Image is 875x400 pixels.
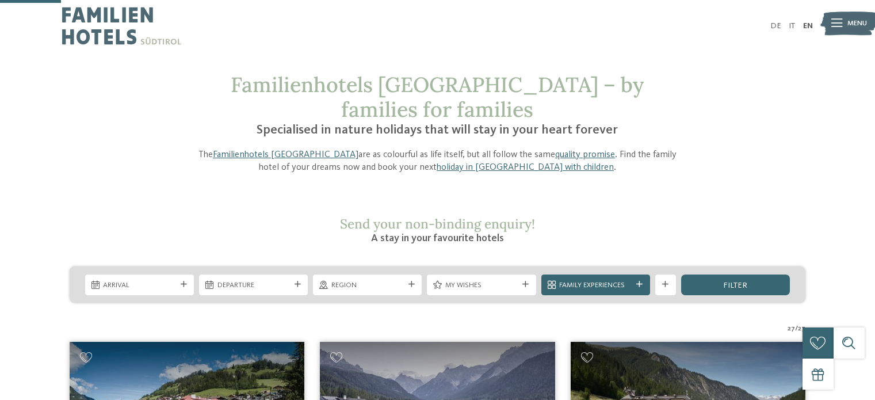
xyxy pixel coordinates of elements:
[103,280,175,291] span: Arrival
[798,323,805,334] span: 27
[231,71,644,123] span: Familienhotels [GEOGRAPHIC_DATA] – by families for families
[437,163,614,172] a: holiday in [GEOGRAPHIC_DATA] with children
[770,22,781,30] a: DE
[789,22,795,30] a: IT
[847,18,867,29] span: Menu
[445,280,518,291] span: My wishes
[192,148,684,174] p: The are as colourful as life itself, but all follow the same . Find the family hotel of your drea...
[803,22,813,30] a: EN
[340,215,535,232] span: Send your non-binding enquiry!
[371,233,504,243] span: A stay in your favourite hotels
[555,150,615,159] a: quality promise
[795,323,798,334] span: /
[331,280,404,291] span: Region
[217,280,290,291] span: Departure
[723,281,747,289] span: filter
[559,280,632,291] span: Family Experiences
[257,124,618,136] span: Specialised in nature holidays that will stay in your heart forever
[788,323,795,334] span: 27
[213,150,358,159] a: Familienhotels [GEOGRAPHIC_DATA]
